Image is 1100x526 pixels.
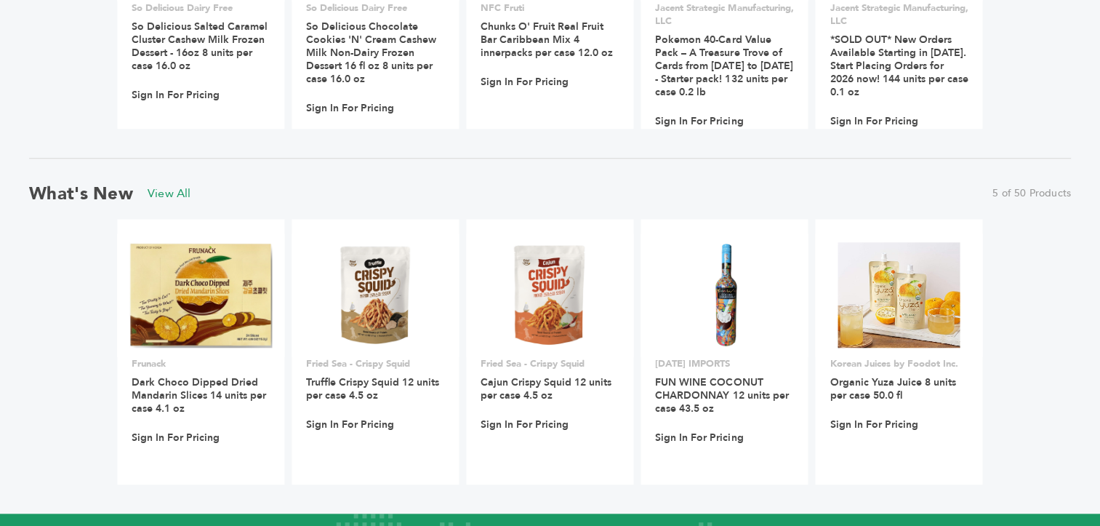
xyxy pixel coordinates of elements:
a: Sign In For Pricing [655,115,743,128]
p: Jacent Strategic Manufacturing, LLC [655,1,793,28]
a: Pokemon 40-Card Value Pack – A Treasure Trove of Cards from [DATE] to [DATE] - Starter pack! 132 ... [655,33,792,99]
p: So Delicious Dairy Free [132,1,270,15]
p: Fried Sea - Crispy Squid [481,357,619,370]
a: Cajun Crispy Squid 12 units per case 4.5 oz [481,375,611,402]
a: Sign In For Pricing [132,89,220,102]
a: *SOLD OUT* New Orders Available Starting in [DATE]. Start Placing Orders for 2026 now! 144 units ... [830,33,968,99]
a: View All [148,186,191,202]
a: Truffle Crispy Squid 12 units per case 4.5 oz [306,375,439,402]
a: Sign In For Pricing [481,76,569,89]
h2: What's New [29,182,133,206]
p: So Delicious Dairy Free [306,1,444,15]
a: Sign In For Pricing [655,431,743,445]
a: Chunks O' Fruit Real Fruit Bar Caribbean Mix 4 innerpacks per case 12.0 oz [481,20,613,60]
img: Truffle Crispy Squid 12 units per case 4.5 oz [330,242,421,347]
p: Fried Sea - Crispy Squid [306,357,444,370]
a: Sign In For Pricing [481,418,569,431]
a: Sign In For Pricing [830,115,918,128]
p: NFC Fruti [481,1,619,15]
p: Korean Juices by Foodot Inc. [830,357,968,370]
a: Sign In For Pricing [132,431,220,445]
span: 5 of 50 Products [992,186,1071,201]
a: Organic Yuza Juice 8 units per case 50.0 fl [830,375,955,402]
p: [DATE] IMPORTS [655,357,793,370]
img: Organic Yuza Juice 8 units per case 50.0 fl [838,242,960,347]
a: Sign In For Pricing [306,418,394,431]
a: Dark Choco Dipped Dried Mandarin Slices 14 units per case 4.1 oz [132,375,266,415]
img: FUN WINE COCONUT CHARDONNAY 12 units per case 43.5 oz [708,242,740,347]
a: So Delicious Chocolate Cookies 'N' Cream Cashew Milk Non-Dairy Frozen Dessert 16 fl oz 8 units pe... [306,20,436,86]
a: Sign In For Pricing [830,418,918,431]
img: Dark Choco Dipped Dried Mandarin Slices 14 units per case 4.1 oz [130,242,273,347]
img: Cajun Crispy Squid 12 units per case 4.5 oz [507,242,592,347]
a: Sign In For Pricing [306,102,394,115]
p: Jacent Strategic Manufacturing, LLC [830,1,968,28]
a: So Delicious Salted Caramel Cluster Cashew Milk Frozen Dessert - 16oz 8 units per case 16.0 oz [132,20,268,73]
p: Frunack [132,357,270,370]
a: FUN WINE COCONUT CHARDONNAY 12 units per case 43.5 oz [655,375,788,415]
